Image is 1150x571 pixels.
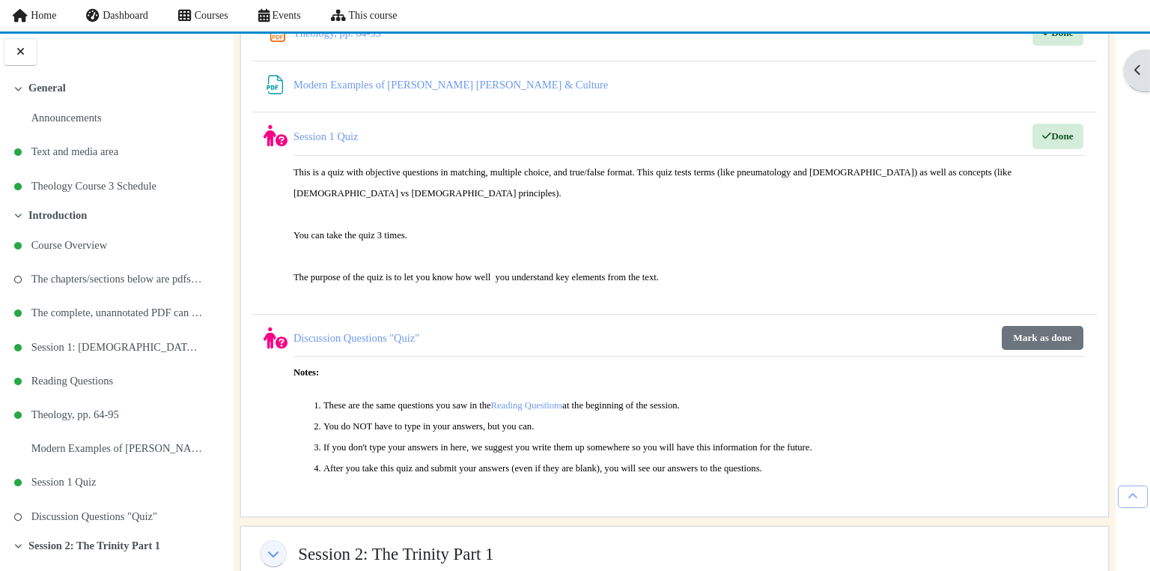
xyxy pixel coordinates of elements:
[31,471,97,492] a: Session 1 Quiz
[28,82,66,94] a: General
[28,540,160,552] a: Session 2: The Trinity Part 1
[31,10,56,21] span: Home
[31,175,156,196] a: Theology Course 3 Schedule
[323,395,1086,416] li: These are the same questions you saw in the at the beginning of the session.
[298,544,493,564] a: Session 2: The Trinity Part 1
[293,130,359,142] a: Session 1 Quiz
[31,336,203,357] a: Session 1: [DEMOGRAPHIC_DATA] and Theology
[13,148,23,156] i: Done
[323,416,1086,437] li: You do NOT have to type in your answers, but you can.
[293,27,381,39] a: Theology, pp. 64-95
[13,211,23,219] span: Collapse
[13,411,23,419] i: Done
[323,437,1086,458] li: If you don't type your answers in here, we suggest you write them up somewhere so you will have t...
[13,242,23,250] i: Done
[13,542,23,549] span: Collapse
[103,10,148,21] span: Dashboard
[1002,326,1083,350] button: Mark Discussion Questions "Quiz" as done
[31,506,157,527] a: Discussion Questions "Quiz"
[13,479,23,486] i: Done
[31,235,107,256] a: Course Overview
[28,209,87,222] a: Introduction
[13,85,23,92] span: Collapse
[13,378,23,385] i: Done
[1032,124,1083,149] button: Session 1 Quiz is marked as done. Press to undo.
[195,10,228,21] span: Courses
[13,344,23,351] i: Done
[293,332,419,344] a: Discussion Questions "Quiz"
[323,458,1086,479] li: After you take this quiz and submit your answers (even if they are blank), you will see our answe...
[491,400,563,411] a: Reading Questions
[261,543,287,566] span: Collapse
[31,107,102,128] a: Announcements
[31,370,113,391] a: Reading Questions
[293,162,1086,288] p: This is a quiz with objective questions in matching, multiple choice, and true/false format. This...
[293,367,319,378] strong: Notes:
[31,404,119,425] a: Theology, pp. 64-95
[31,302,203,323] a: The complete, unannotated PDF can be found at the ...
[13,183,23,190] i: Done
[13,513,23,521] i: To do
[348,10,397,21] span: This course
[13,309,23,317] i: Done
[273,10,301,21] span: Events
[31,438,203,459] a: Modern Examples of [PERSON_NAME] [PERSON_NAME] & Culture
[260,540,287,567] a: Session 2: The Trinity Part 1
[31,141,118,162] a: Text and media area
[293,79,611,91] a: Modern Examples of [PERSON_NAME] [PERSON_NAME] & Culture
[13,276,23,283] i: To do
[31,268,203,289] a: The chapters/sections below are pdfs that we have ...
